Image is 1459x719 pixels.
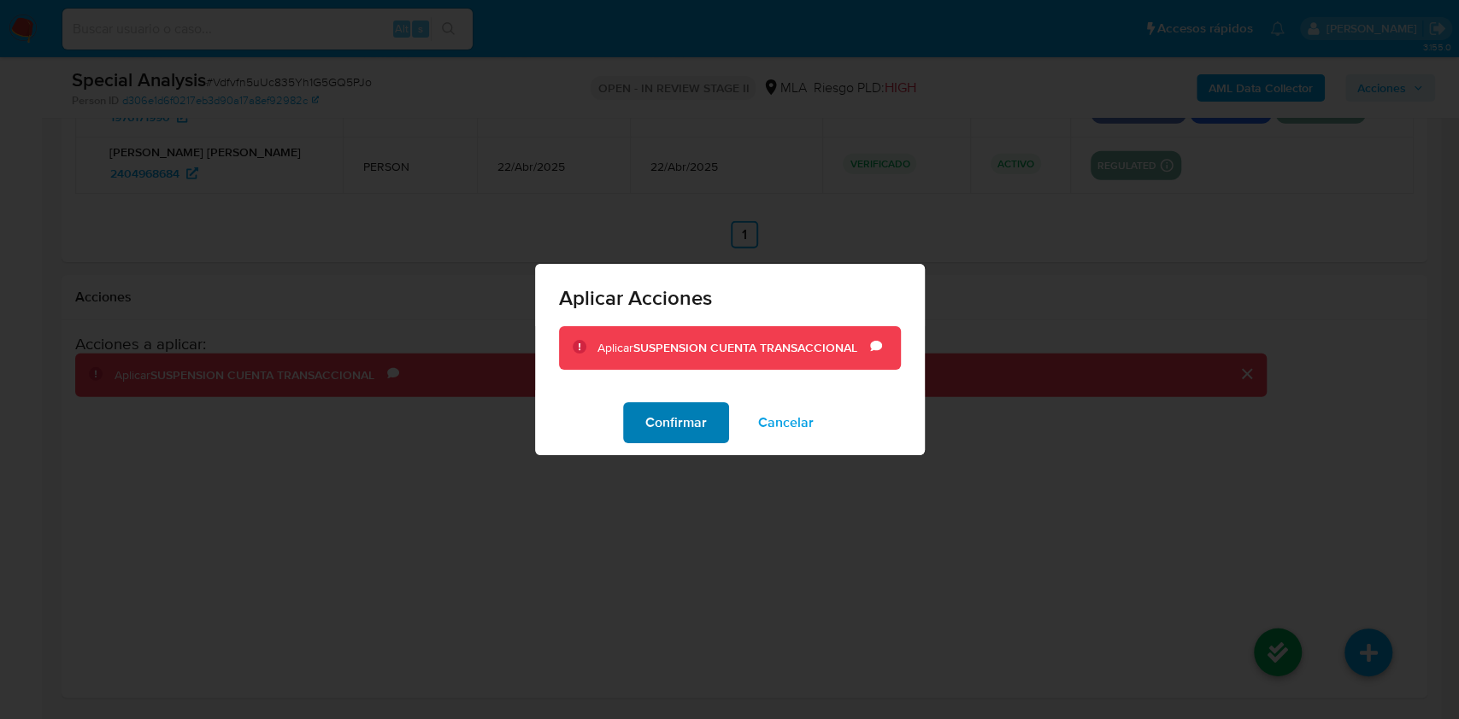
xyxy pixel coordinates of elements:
[736,402,836,443] button: Cancelar
[633,339,857,356] b: SUSPENSION CUENTA TRANSACCIONAL
[645,404,707,441] span: Confirmar
[758,404,814,441] span: Cancelar
[597,340,870,357] div: Aplicar
[623,402,729,443] button: Confirmar
[559,288,901,308] span: Aplicar Acciones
